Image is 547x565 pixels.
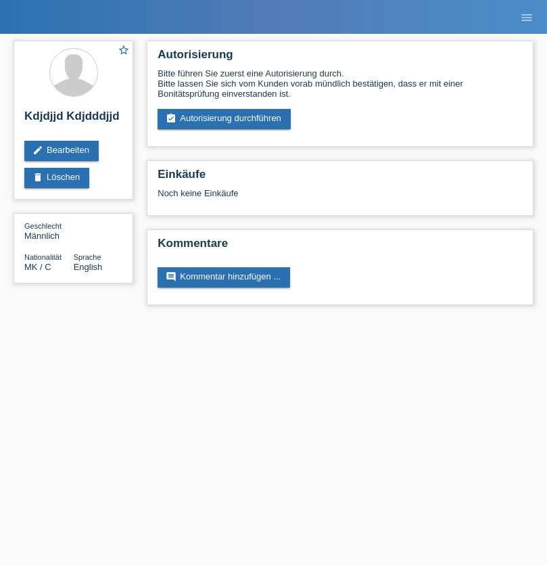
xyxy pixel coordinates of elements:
[32,145,43,156] i: edit
[520,11,533,24] i: menu
[32,172,43,183] i: delete
[24,262,51,272] span: Mazedonien / C / 22.07.2006
[24,253,62,261] span: Nationalität
[24,110,122,130] h2: Kdjdjjd Kdjdddjjd
[166,113,176,124] i: assignment_turned_in
[24,221,74,241] div: Männlich
[158,48,523,68] h2: Autorisierung
[74,253,101,261] span: Sprache
[158,68,523,99] div: Bitte führen Sie zuerst eine Autorisierung durch. Bitte lassen Sie sich vom Kunden vorab mündlich...
[166,271,176,282] i: comment
[24,222,62,230] span: Geschlecht
[158,109,291,129] a: assignment_turned_inAutorisierung durchführen
[158,237,523,257] h2: Kommentare
[118,44,130,56] i: star_border
[118,44,130,58] a: star_border
[24,168,89,188] a: deleteLöschen
[158,188,523,208] div: Noch keine Einkäufe
[158,168,523,188] h2: Einkäufe
[74,262,103,272] span: English
[158,267,290,288] a: commentKommentar hinzufügen ...
[24,141,99,161] a: editBearbeiten
[513,13,540,21] a: menu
